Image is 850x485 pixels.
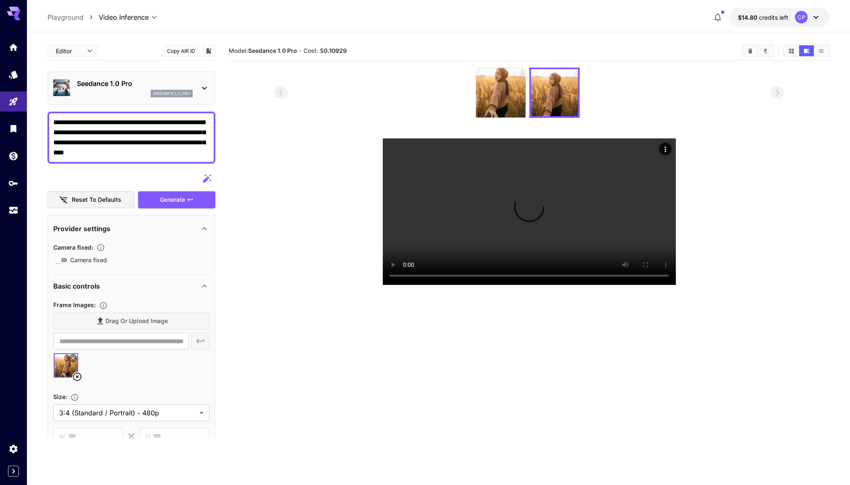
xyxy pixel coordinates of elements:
span: Editor [56,47,82,55]
nav: breadcrumb [47,12,99,22]
img: +zF7LMCyAAAAAElFTkSuQmCC [531,69,578,116]
div: Models [8,69,18,80]
p: Basic controls [53,281,100,291]
p: · [299,46,301,56]
span: Size : [53,393,67,400]
button: Clear All [743,45,758,56]
div: Wallet [8,151,18,161]
button: Generate [138,191,215,209]
b: 0.10929 [324,47,347,54]
button: Reset to defaults [47,191,135,209]
button: Add to library [205,46,212,56]
div: Clear AllDownload All [742,44,774,57]
div: Usage [8,205,18,216]
p: Provider settings [53,224,110,234]
img: FOo6dgAAAAZJREFUAwDBgXSYLeM0PgAAAABJRU5ErkJggg== [476,68,526,117]
span: W [59,432,65,441]
div: Home [8,42,18,52]
span: credits left [759,14,788,21]
div: Show media in grid viewShow media in video viewShow media in list view [783,44,829,57]
span: $14.80 [738,14,759,21]
span: Camera fixed [70,256,107,264]
button: Download All [758,45,773,56]
div: Actions [659,143,672,155]
button: Upload frame images. [96,301,111,310]
button: Adjust the dimensions of the generated image by specifying its width and height in pixels, or sel... [67,393,82,402]
span: Frame Images : [53,301,96,308]
button: Expand sidebar [8,466,19,477]
span: Video Inference [99,12,149,22]
div: $14.79693 [738,13,788,22]
span: Camera fixed : [53,244,93,251]
span: Model: [229,47,297,54]
span: Cost: $ [303,47,347,54]
div: Settings [8,443,18,454]
div: Seedance 1.0 Proseedance_1_0_pro [53,75,209,101]
div: Basic controls [53,276,209,296]
button: Copy AIR ID [162,45,200,57]
span: H [146,432,150,441]
div: CP [795,11,808,23]
a: Playground [47,12,84,22]
p: Seedance 1.0 Pro [77,78,193,89]
span: Generate [160,195,185,205]
button: Show media in video view [799,45,814,56]
button: Show media in list view [814,45,829,56]
div: Playground [8,96,18,107]
div: Provider settings [53,219,209,239]
p: seedance_1_0_pro [153,91,190,96]
div: Library [8,123,18,134]
span: 3:4 (Standard / Portrait) - 480p [59,408,196,418]
div: API Keys [8,178,18,188]
button: $14.79693CP [730,8,829,27]
button: Show media in grid view [784,45,799,56]
b: Seedance 1.0 Pro [248,47,297,54]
